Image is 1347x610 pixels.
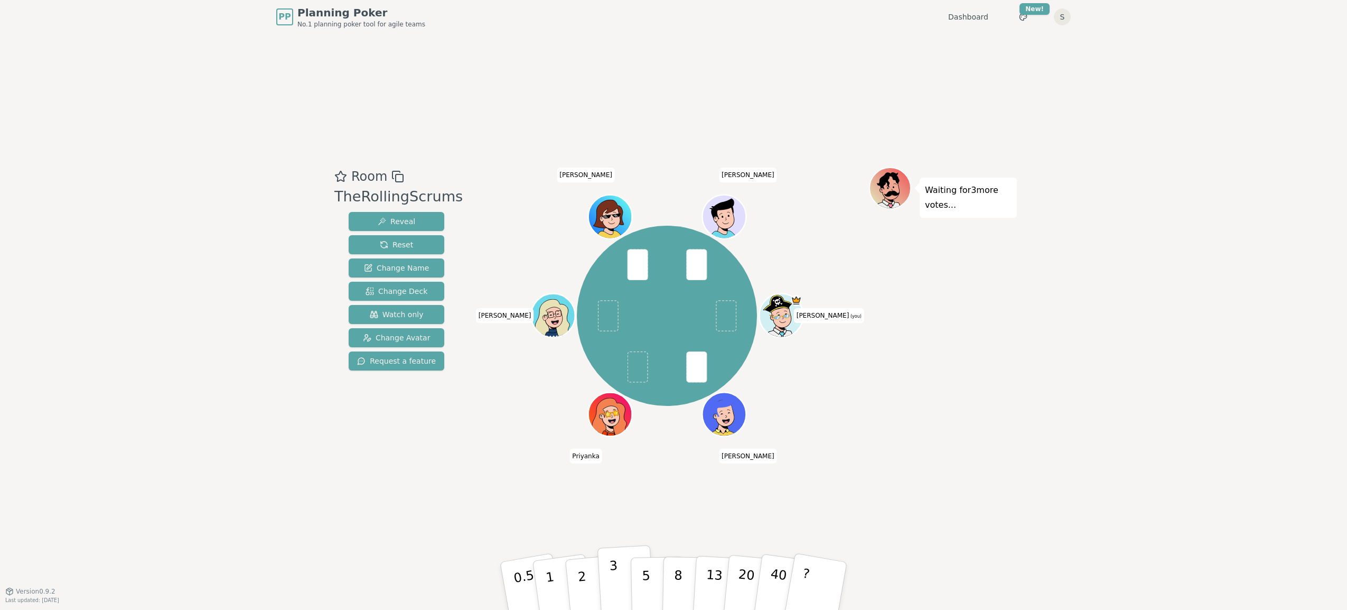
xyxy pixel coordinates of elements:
[1054,8,1071,25] button: S
[760,295,801,336] button: Click to change your avatar
[370,309,424,320] span: Watch only
[278,11,291,23] span: PP
[925,183,1012,212] p: Waiting for 3 more votes...
[16,587,55,596] span: Version 0.9.2
[334,167,347,186] button: Add as favourite
[1019,3,1050,15] div: New!
[1014,7,1033,26] button: New!
[5,587,55,596] button: Version0.9.2
[297,20,425,29] span: No.1 planning poker tool for agile teams
[349,212,444,231] button: Reveal
[349,305,444,324] button: Watch only
[5,597,59,603] span: Last updated: [DATE]
[380,239,413,250] span: Reset
[569,449,602,464] span: Click to change your name
[334,186,463,208] div: TheRollingScrums
[351,167,387,186] span: Room
[948,12,988,22] a: Dashboard
[791,295,802,306] span: Samuel is the host
[363,332,431,343] span: Change Avatar
[349,352,444,371] button: Request a feature
[719,168,777,183] span: Click to change your name
[349,328,444,347] button: Change Avatar
[349,282,444,301] button: Change Deck
[557,168,615,183] span: Click to change your name
[349,235,444,254] button: Reset
[349,258,444,278] button: Change Name
[476,308,534,323] span: Click to change your name
[357,356,436,366] span: Request a feature
[378,216,415,227] span: Reveal
[849,314,862,319] span: (you)
[364,263,429,273] span: Change Name
[366,286,427,297] span: Change Deck
[794,308,864,323] span: Click to change your name
[719,449,777,464] span: Click to change your name
[276,5,425,29] a: PPPlanning PokerNo.1 planning poker tool for agile teams
[297,5,425,20] span: Planning Poker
